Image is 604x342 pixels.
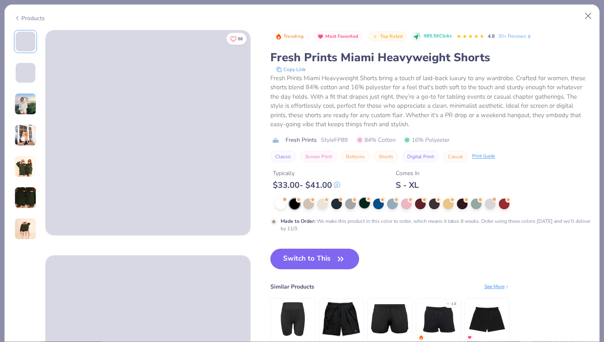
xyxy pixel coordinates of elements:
[317,33,324,40] img: Most Favorited sort
[404,136,450,144] span: 16% Polyester
[402,151,439,162] button: Digital Print
[419,299,458,338] img: Fresh Prints Madison Shorts
[472,153,495,160] div: Print Guide
[467,299,506,338] img: Bella + Canvas Ladies' Cutoff Sweat Short
[270,249,360,269] button: Switch to This
[313,31,363,42] button: Badge Button
[274,65,308,74] button: copy to clipboard
[270,74,590,129] div: Fresh Prints Miami Heavyweight Shorts bring a touch of laid-back luxury to any wardrobe. Crafted ...
[281,217,590,232] div: We make this product in this color to order, which means it takes 8 weeks. Order using these colo...
[14,124,37,146] img: User generated content
[467,335,472,340] img: MostFav.gif
[456,30,484,43] div: 4.8 Stars
[424,33,452,40] span: 985.5K Clicks
[368,31,407,42] button: Badge Button
[443,151,468,162] button: Casual
[451,301,456,307] div: 4.8
[374,151,398,162] button: Shorts
[300,151,337,162] button: Screen Print
[14,14,45,23] div: Products
[273,169,340,178] div: Typically
[419,335,424,340] img: trending.gif
[270,151,296,162] button: Classic
[498,32,532,40] a: 30+ Reviews
[271,31,308,42] button: Badge Button
[488,33,495,39] span: 4.8
[322,299,361,338] img: Champion Long Mesh Shorts With Pockets
[238,37,243,41] span: 88
[281,218,316,224] strong: Made to Order :
[14,155,37,178] img: User generated content
[270,282,314,291] div: Similar Products
[396,169,420,178] div: Comes In
[14,218,37,240] img: User generated content
[270,50,590,65] div: Fresh Prints Miami Heavyweight Shorts
[341,151,370,162] button: Bottoms
[284,34,304,39] span: Trending
[286,136,317,144] span: Fresh Prints
[226,33,247,45] button: Like
[325,34,358,39] span: Most Favorited
[372,33,378,40] img: Top Rated sort
[273,299,312,338] img: Fresh Prints Beverly Ribbed Biker shorts
[396,180,420,190] div: S - XL
[484,283,509,290] div: See More
[380,34,403,39] span: Top Rated
[14,187,37,209] img: User generated content
[581,8,596,24] button: Close
[275,33,282,40] img: Trending sort
[357,136,396,144] span: 84% Cotton
[370,299,409,338] img: Augusta Ladies' Wayfarer Shorts
[270,137,281,143] img: brand logo
[273,180,340,190] div: $ 33.00 - $ 41.00
[321,136,348,144] span: Style FP89
[14,93,37,115] img: User generated content
[446,301,450,305] div: ★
